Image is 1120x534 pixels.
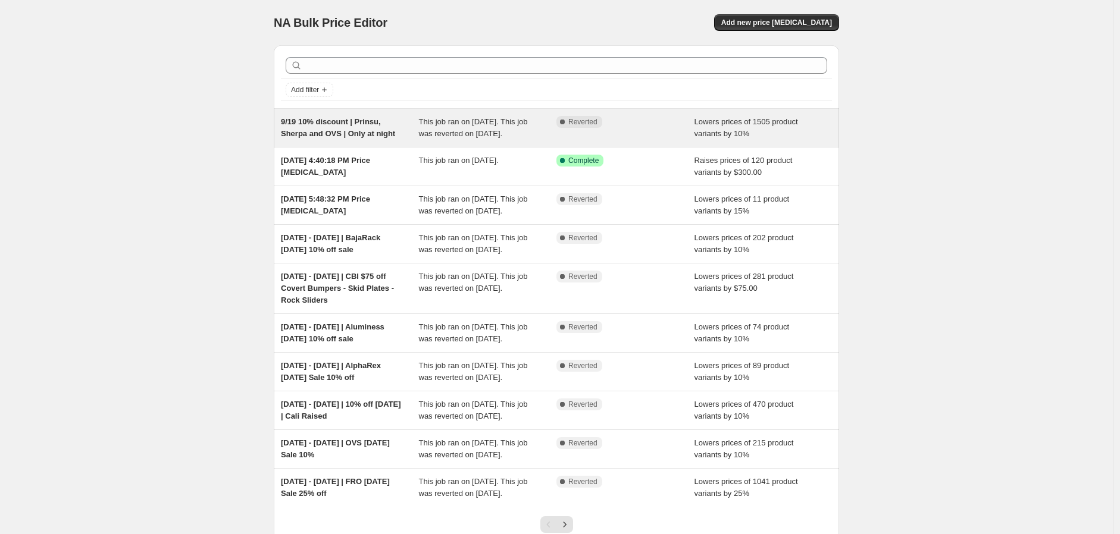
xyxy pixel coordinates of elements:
span: [DATE] 4:40:18 PM Price [MEDICAL_DATA] [281,156,370,177]
span: Reverted [568,272,597,281]
span: This job ran on [DATE]. This job was reverted on [DATE]. [419,233,528,254]
span: Reverted [568,361,597,370]
button: Add filter [286,83,333,97]
span: This job ran on [DATE]. This job was reverted on [DATE]. [419,361,528,382]
span: 9/19 10% discount | Prinsu, Sherpa and OVS | Only at night [281,117,395,138]
span: This job ran on [DATE]. This job was reverted on [DATE]. [419,477,528,498]
span: This job ran on [DATE]. [419,156,499,165]
span: [DATE] - [DATE] | 10% off [DATE] | Cali Raised [281,400,401,420]
span: This job ran on [DATE]. This job was reverted on [DATE]. [419,272,528,293]
span: Reverted [568,117,597,127]
span: [DATE] - [DATE] | OVS [DATE] Sale 10% [281,438,390,459]
span: [DATE] - [DATE] | Aluminess [DATE] 10% off sale [281,322,384,343]
span: Lowers prices of 11 product variants by 15% [694,194,790,215]
span: Lowers prices of 1505 product variants by 10% [694,117,798,138]
span: [DATE] 5:48:32 PM Price [MEDICAL_DATA] [281,194,370,215]
nav: Pagination [540,516,573,533]
span: Lowers prices of 202 product variants by 10% [694,233,794,254]
span: Reverted [568,400,597,409]
span: [DATE] - [DATE] | BajaRack [DATE] 10% off sale [281,233,380,254]
span: Reverted [568,322,597,332]
span: This job ran on [DATE]. This job was reverted on [DATE]. [419,322,528,343]
span: This job ran on [DATE]. This job was reverted on [DATE]. [419,117,528,138]
span: Reverted [568,233,597,243]
span: This job ran on [DATE]. This job was reverted on [DATE]. [419,438,528,459]
span: [DATE] - [DATE] | CBI $75 off Covert Bumpers - Skid Plates - Rock Sliders [281,272,394,304]
span: NA Bulk Price Editor [274,16,387,29]
span: Reverted [568,438,597,448]
span: Lowers prices of 89 product variants by 10% [694,361,790,382]
span: [DATE] - [DATE] | FRO [DATE] Sale 25% off [281,477,390,498]
span: Add new price [MEDICAL_DATA] [721,18,832,27]
span: Reverted [568,477,597,486]
span: Lowers prices of 1041 product variants by 25% [694,477,798,498]
button: Next [556,516,573,533]
button: Add new price [MEDICAL_DATA] [714,14,839,31]
span: Add filter [291,85,319,95]
span: This job ran on [DATE]. This job was reverted on [DATE]. [419,194,528,215]
span: Lowers prices of 215 product variants by 10% [694,438,794,459]
span: [DATE] - [DATE] | AlphaRex [DATE] Sale 10% off [281,361,381,382]
span: Lowers prices of 281 product variants by $75.00 [694,272,794,293]
span: Complete [568,156,599,165]
span: Reverted [568,194,597,204]
span: This job ran on [DATE]. This job was reverted on [DATE]. [419,400,528,420]
span: Raises prices of 120 product variants by $300.00 [694,156,793,177]
span: Lowers prices of 470 product variants by 10% [694,400,794,420]
span: Lowers prices of 74 product variants by 10% [694,322,790,343]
